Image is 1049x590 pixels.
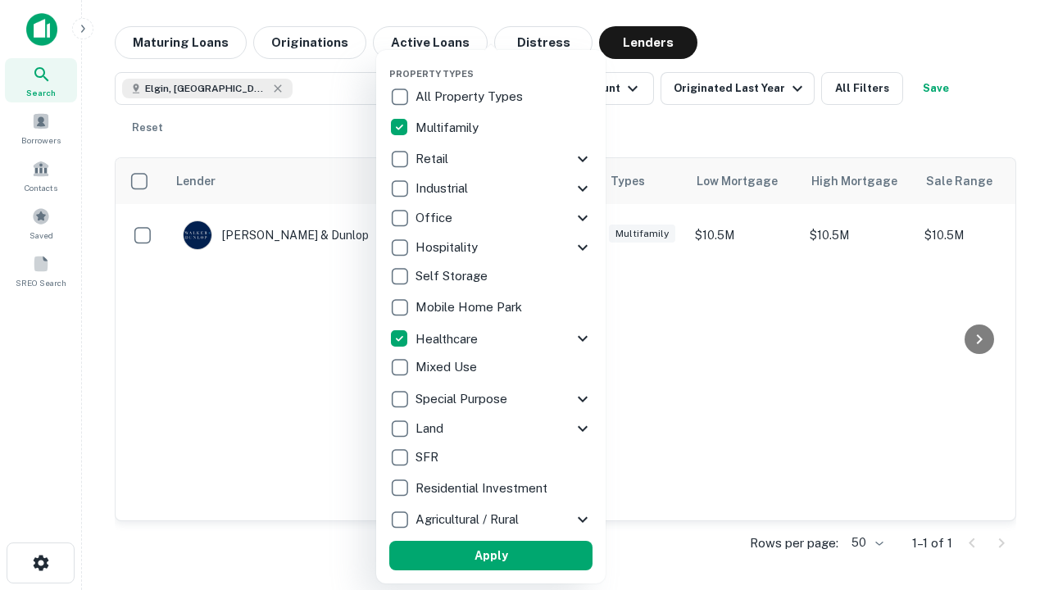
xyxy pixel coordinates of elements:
[416,238,481,257] p: Hospitality
[416,179,471,198] p: Industrial
[389,505,593,534] div: Agricultural / Rural
[389,144,593,174] div: Retail
[389,324,593,353] div: Healthcare
[416,329,481,349] p: Healthcare
[416,389,511,409] p: Special Purpose
[389,414,593,443] div: Land
[416,479,551,498] p: Residential Investment
[416,419,447,438] p: Land
[389,541,593,570] button: Apply
[389,384,593,414] div: Special Purpose
[389,69,474,79] span: Property Types
[416,118,482,138] p: Multifamily
[389,174,593,203] div: Industrial
[416,297,525,317] p: Mobile Home Park
[967,459,1049,538] iframe: Chat Widget
[389,203,593,233] div: Office
[416,87,526,107] p: All Property Types
[416,266,491,286] p: Self Storage
[416,510,522,529] p: Agricultural / Rural
[416,357,480,377] p: Mixed Use
[416,447,442,467] p: SFR
[416,208,456,228] p: Office
[389,233,593,262] div: Hospitality
[416,149,452,169] p: Retail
